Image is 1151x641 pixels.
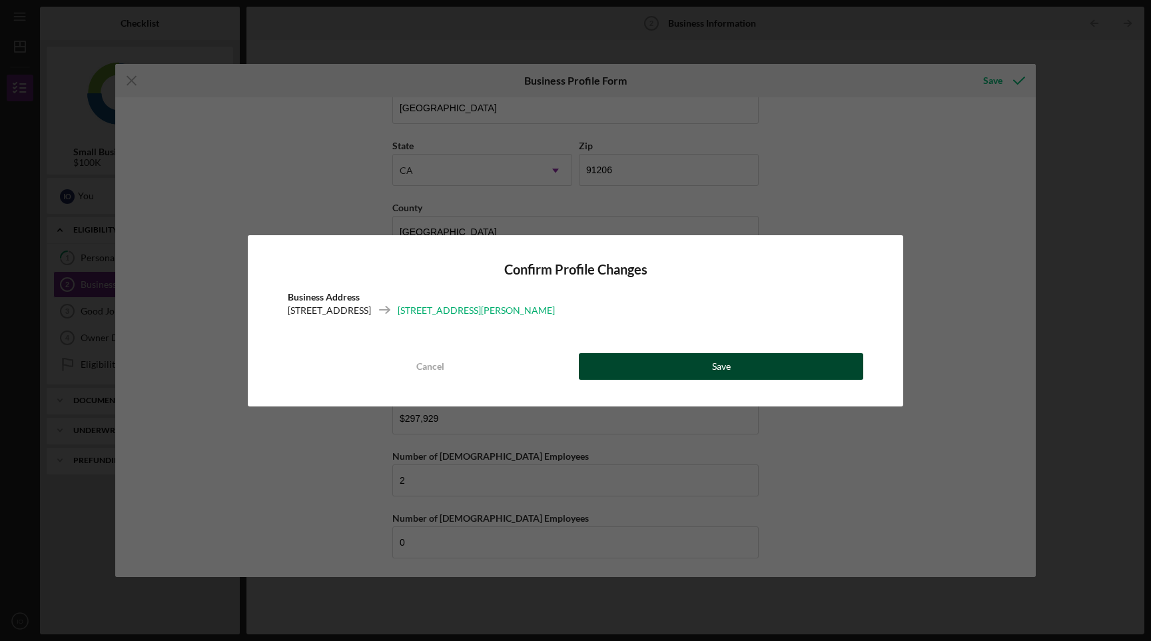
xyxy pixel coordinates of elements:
b: Business Address [288,291,360,303]
div: [STREET_ADDRESS] [288,304,371,317]
div: Save [712,353,731,380]
h4: Confirm Profile Changes [288,262,863,277]
button: Save [579,353,863,380]
div: Cancel [416,353,444,380]
div: [STREET_ADDRESS][PERSON_NAME] [398,304,555,317]
button: Cancel [288,353,572,380]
